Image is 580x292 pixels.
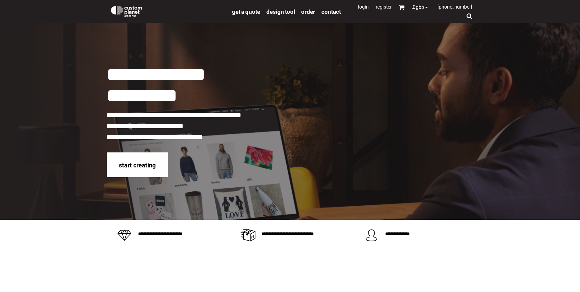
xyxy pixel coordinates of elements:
[301,8,315,15] a: order
[232,8,260,15] a: get a quote
[119,162,156,169] span: start creating
[412,5,416,10] span: £
[107,2,229,20] a: Custom Planet
[266,8,295,15] a: design tool
[358,4,369,10] a: Login
[416,5,424,10] span: GBP
[321,8,341,15] a: Contact
[438,4,472,10] span: [PHONE_NUMBER]
[110,5,143,17] img: Custom Planet
[376,4,392,10] a: Register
